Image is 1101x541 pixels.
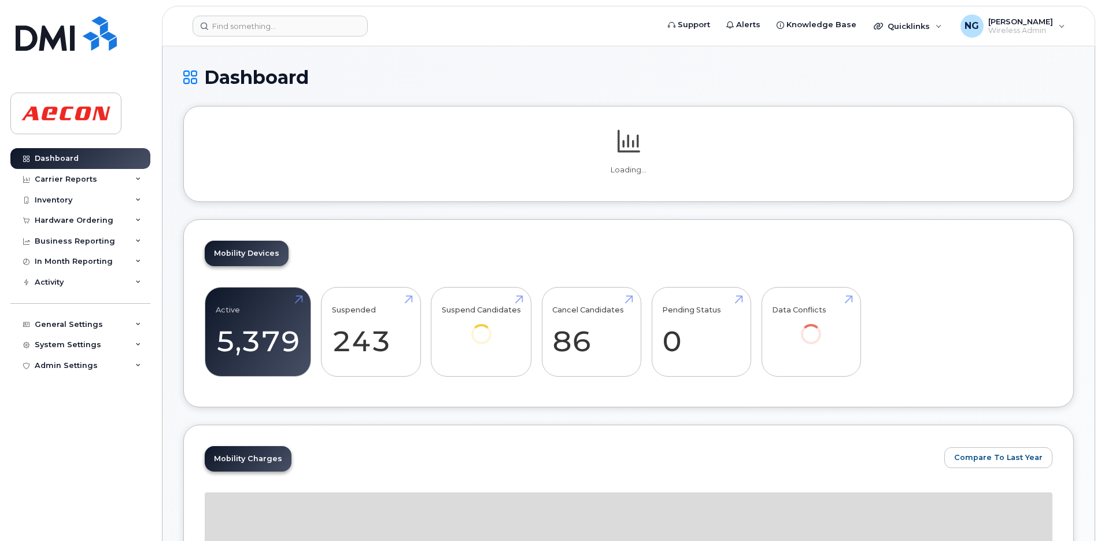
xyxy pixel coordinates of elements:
a: Cancel Candidates 86 [552,294,630,370]
h1: Dashboard [183,67,1074,87]
p: Loading... [205,165,1052,175]
a: Suspend Candidates [442,294,521,360]
a: Pending Status 0 [662,294,740,370]
button: Compare To Last Year [944,447,1052,468]
span: Compare To Last Year [954,452,1043,463]
a: Data Conflicts [772,294,850,360]
a: Mobility Devices [205,241,289,266]
a: Active 5,379 [216,294,300,370]
a: Suspended 243 [332,294,410,370]
a: Mobility Charges [205,446,291,472]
